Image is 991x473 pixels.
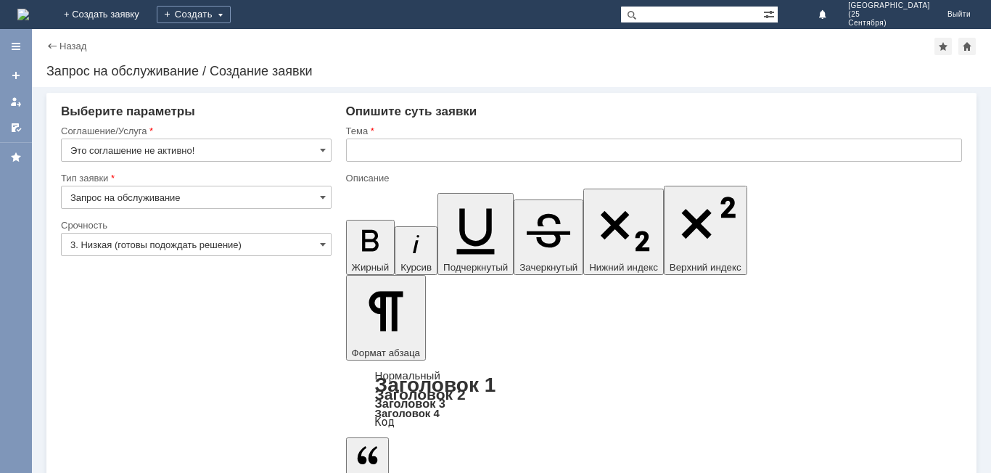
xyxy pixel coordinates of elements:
a: Заголовок 4 [375,407,440,419]
div: Запрос на обслуживание / Создание заявки [46,64,976,78]
div: Тема [346,126,959,136]
span: Курсив [400,262,432,273]
button: Верхний индекс [664,186,747,275]
div: Добавить в избранное [934,38,952,55]
span: Жирный [352,262,390,273]
span: Верхний индекс [670,262,741,273]
span: Выберите параметры [61,104,195,118]
span: Формат абзаца [352,347,420,358]
div: Описание [346,173,959,183]
button: Подчеркнутый [437,193,514,275]
a: Заголовок 3 [375,397,445,410]
a: Назад [59,41,86,52]
div: Срочность [61,221,329,230]
div: Создать [157,6,231,23]
span: (25 [848,10,930,19]
button: Нижний индекс [583,189,664,275]
a: Код [375,416,395,429]
div: Сделать домашней страницей [958,38,976,55]
span: Сентября) [848,19,930,28]
span: Опишите суть заявки [346,104,477,118]
span: [GEOGRAPHIC_DATA] [848,1,930,10]
span: Подчеркнутый [443,262,508,273]
button: Формат абзаца [346,275,426,361]
div: Соглашение/Услуга [61,126,329,136]
a: Заголовок 2 [375,386,466,403]
a: Мои заявки [4,90,28,113]
button: Курсив [395,226,437,275]
div: Тип заявки [61,173,329,183]
a: Перейти на домашнюю страницу [17,9,29,20]
a: Нормальный [375,369,440,382]
a: Мои согласования [4,116,28,139]
button: Зачеркнутый [514,200,583,275]
span: Зачеркнутый [519,262,577,273]
span: Расширенный поиск [763,7,778,20]
a: Заголовок 1 [375,374,496,396]
button: Жирный [346,220,395,275]
div: Формат абзаца [346,371,962,427]
span: Нижний индекс [589,262,658,273]
img: logo [17,9,29,20]
a: Создать заявку [4,64,28,87]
